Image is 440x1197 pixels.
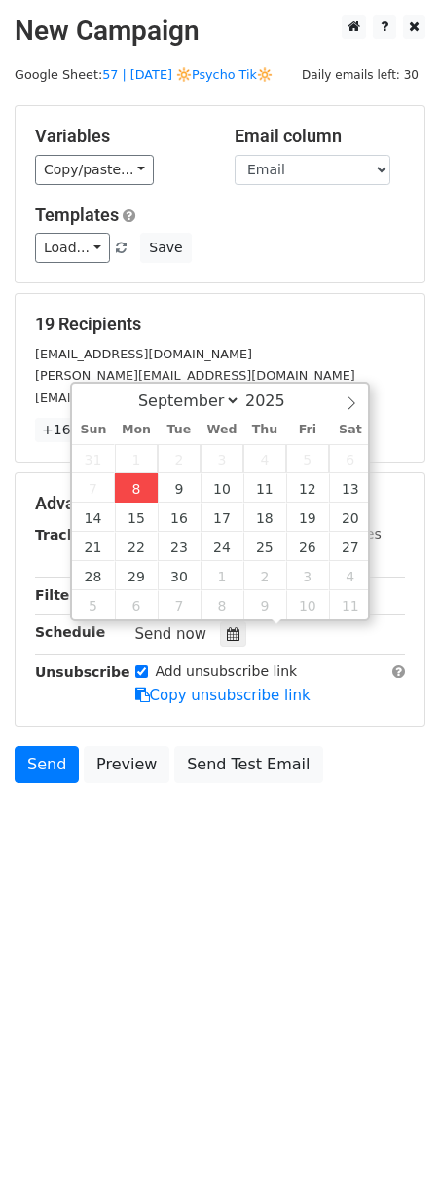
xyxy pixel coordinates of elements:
[158,473,201,503] span: September 9, 2025
[15,67,273,82] small: Google Sheet:
[72,473,115,503] span: September 7, 2025
[158,503,201,532] span: September 16, 2025
[35,624,105,640] strong: Schedule
[329,473,372,503] span: September 13, 2025
[201,532,243,561] span: September 24, 2025
[35,664,130,680] strong: Unsubscribe
[329,532,372,561] span: September 27, 2025
[201,473,243,503] span: September 10, 2025
[72,532,115,561] span: September 21, 2025
[35,368,355,383] small: [PERSON_NAME][EMAIL_ADDRESS][DOMAIN_NAME]
[115,473,158,503] span: September 8, 2025
[329,590,372,619] span: October 11, 2025
[286,473,329,503] span: September 12, 2025
[72,590,115,619] span: October 5, 2025
[158,590,201,619] span: October 7, 2025
[140,233,191,263] button: Save
[243,532,286,561] span: September 25, 2025
[201,590,243,619] span: October 8, 2025
[35,418,117,442] a: +16 more
[329,561,372,590] span: October 4, 2025
[343,1103,440,1197] iframe: Chat Widget
[35,126,205,147] h5: Variables
[286,561,329,590] span: October 3, 2025
[35,314,405,335] h5: 19 Recipients
[115,424,158,436] span: Mon
[35,493,405,514] h5: Advanced
[35,233,110,263] a: Load...
[240,392,311,410] input: Year
[158,532,201,561] span: September 23, 2025
[286,444,329,473] span: September 5, 2025
[329,424,372,436] span: Sat
[35,391,252,405] small: [EMAIL_ADDRESS][DOMAIN_NAME]
[72,561,115,590] span: September 28, 2025
[156,661,298,682] label: Add unsubscribe link
[286,532,329,561] span: September 26, 2025
[243,444,286,473] span: September 4, 2025
[115,532,158,561] span: September 22, 2025
[158,424,201,436] span: Tue
[295,67,425,82] a: Daily emails left: 30
[135,625,207,643] span: Send now
[102,67,273,82] a: 57 | [DATE] 🔆Psycho Tik🔆
[72,424,115,436] span: Sun
[115,590,158,619] span: October 6, 2025
[235,126,405,147] h5: Email column
[158,444,201,473] span: September 2, 2025
[243,473,286,503] span: September 11, 2025
[329,503,372,532] span: September 20, 2025
[35,205,119,225] a: Templates
[115,444,158,473] span: September 1, 2025
[115,503,158,532] span: September 15, 2025
[243,424,286,436] span: Thu
[35,587,85,603] strong: Filters
[286,590,329,619] span: October 10, 2025
[72,444,115,473] span: August 31, 2025
[286,503,329,532] span: September 19, 2025
[174,746,322,783] a: Send Test Email
[243,503,286,532] span: September 18, 2025
[72,503,115,532] span: September 14, 2025
[201,444,243,473] span: September 3, 2025
[305,524,381,544] label: UTM Codes
[84,746,169,783] a: Preview
[35,155,154,185] a: Copy/paste...
[243,590,286,619] span: October 9, 2025
[158,561,201,590] span: September 30, 2025
[329,444,372,473] span: September 6, 2025
[35,347,252,361] small: [EMAIL_ADDRESS][DOMAIN_NAME]
[286,424,329,436] span: Fri
[115,561,158,590] span: September 29, 2025
[295,64,425,86] span: Daily emails left: 30
[35,527,100,542] strong: Tracking
[135,687,311,704] a: Copy unsubscribe link
[201,561,243,590] span: October 1, 2025
[201,503,243,532] span: September 17, 2025
[243,561,286,590] span: October 2, 2025
[15,15,425,48] h2: New Campaign
[15,746,79,783] a: Send
[201,424,243,436] span: Wed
